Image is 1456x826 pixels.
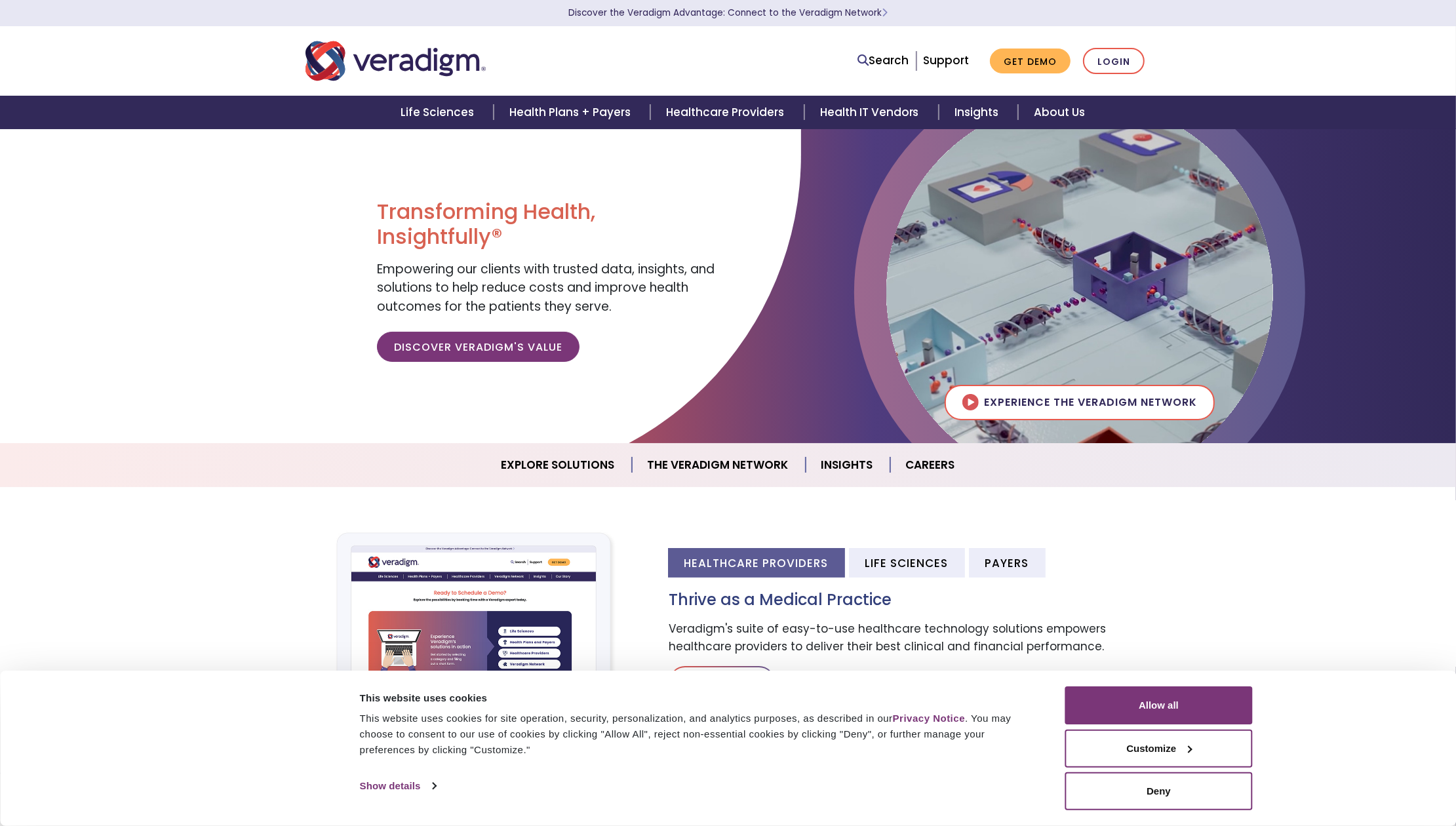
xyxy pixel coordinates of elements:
a: The Veradigm Network [632,448,806,482]
a: Life Sciences [385,96,494,129]
a: Discover Veradigm's Value [377,332,580,362]
a: Search [858,52,909,69]
button: Deny [1065,772,1253,810]
a: About Us [1018,96,1101,129]
a: Show details [360,776,436,796]
a: Login [1083,48,1145,75]
a: Healthcare Providers [650,96,804,129]
p: Veradigm's suite of easy-to-use healthcare technology solutions empowers healthcare providers to ... [669,620,1151,656]
div: This website uses cookies for site operation, security, personalization, and analytics purposes, ... [360,711,1036,758]
span: Empowering our clients with trusted data, insights, and solutions to help reduce costs and improv... [377,260,715,315]
button: Allow all [1065,686,1253,724]
a: Learn More [669,666,775,698]
a: Privacy Notice [893,713,965,724]
a: Health Plans + Payers [494,96,650,129]
span: Learn More [882,7,888,19]
a: Health IT Vendors [804,96,939,129]
h1: Transforming Health, Insightfully® [377,199,718,250]
a: Insights [806,448,890,482]
a: Get Demo [990,49,1071,74]
button: Customize [1065,730,1253,768]
img: Veradigm logo [305,39,486,83]
a: Insights [939,96,1018,129]
h3: Thrive as a Medical Practice [669,591,1151,610]
div: This website uses cookies [360,690,1036,706]
a: Discover the Veradigm Advantage: Connect to the Veradigm NetworkLearn More [568,7,888,19]
li: Healthcare Providers [668,548,845,578]
li: Life Sciences [849,548,965,578]
a: Support [923,52,969,68]
li: Payers [969,548,1046,578]
a: Explore Solutions [486,448,632,482]
a: Careers [890,448,971,482]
